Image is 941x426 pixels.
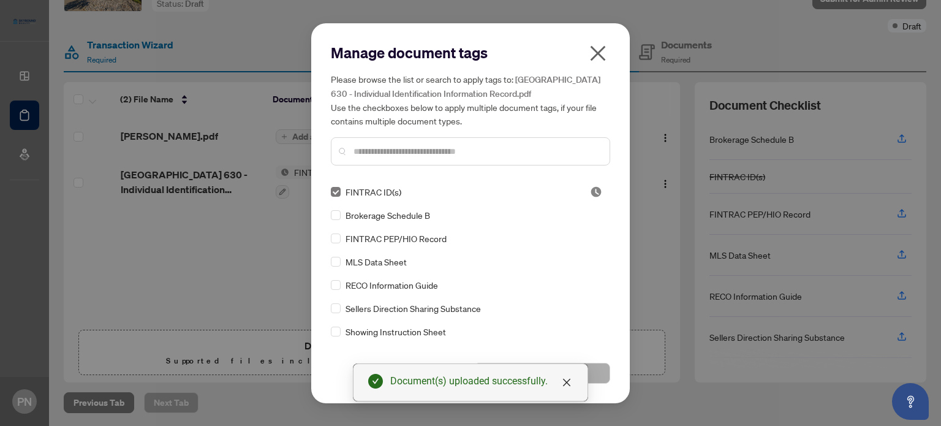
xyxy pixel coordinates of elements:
span: close [562,378,572,387]
span: check-circle [368,374,383,389]
span: RECO Information Guide [346,278,438,292]
span: close [588,44,608,63]
div: Document(s) uploaded successfully. [390,374,573,389]
span: MLS Data Sheet [346,255,407,268]
h5: Please browse the list or search to apply tags to: Use the checkboxes below to apply multiple doc... [331,72,610,127]
span: Brokerage Schedule B [346,208,430,222]
span: FINTRAC PEP/HIO Record [346,232,447,245]
span: Showing Instruction Sheet [346,325,446,338]
h2: Manage document tags [331,43,610,63]
img: status [590,186,602,198]
span: Sellers Direction Sharing Substance [346,302,481,315]
button: Cancel [331,363,467,384]
a: Close [560,376,573,389]
span: Pending Review [590,186,602,198]
span: [GEOGRAPHIC_DATA] 630 - Individual Identification Information Record.pdf [331,74,600,99]
span: FINTRAC ID(s) [346,185,401,199]
button: Save [474,363,610,384]
button: Open asap [892,383,929,420]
